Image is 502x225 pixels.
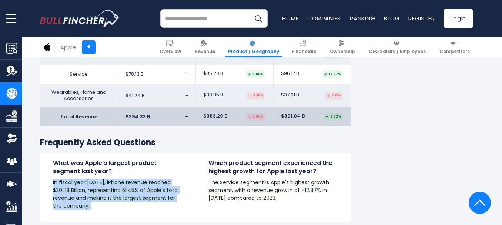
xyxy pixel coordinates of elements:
[185,113,188,120] span: -
[350,14,375,22] a: Ranking
[225,37,282,57] a: Product / Geography
[191,37,218,57] a: Revenue
[195,49,215,54] span: Revenue
[125,71,144,77] span: $78.13 B
[40,84,118,107] td: Wearables, Home and Accessories
[408,14,435,22] a: Register
[60,43,76,52] div: Apple
[156,37,184,57] a: Overview
[40,107,118,126] td: Total Revenue
[288,37,319,57] a: Financials
[40,10,120,27] img: bullfincher logo
[53,179,183,210] p: In fiscal year [DATE], iPhone revenue reached $201.18 Billion, representing 51.45% of Apple's tot...
[439,49,470,54] span: Competitors
[327,37,358,57] a: Ownership
[228,49,279,54] span: Product / Geography
[330,49,355,54] span: Ownership
[125,93,145,99] span: $41.24 B
[53,159,183,176] h4: What was Apple's largest product segment last year?
[185,92,188,99] span: -
[325,92,342,100] div: 7.13%
[292,49,316,54] span: Financials
[40,10,120,27] a: Go to homepage
[444,9,473,28] a: Login
[6,133,17,144] img: Ownership
[203,70,223,77] span: $85.20 B
[436,37,473,57] a: Competitors
[40,138,351,148] h3: Frequently Asked Questions
[208,179,338,202] p: The Service segment is Apple's highest growth segment, with a revenue growth of +12.87% in [DATE]...
[82,40,96,54] a: +
[369,49,426,54] span: CEO Salary / Employees
[246,70,265,78] div: 9.05%
[160,49,181,54] span: Overview
[307,14,341,22] a: Companies
[40,65,118,84] td: Service
[125,114,150,120] span: $394.33 B
[246,113,265,121] div: 2.80%
[208,159,338,176] h4: Which product segment experienced the highest growth for Apple last year?
[281,70,299,77] span: $96.17 B
[365,37,429,57] a: CEO Salary / Employees
[203,113,227,119] span: $383.29 B
[282,14,298,22] a: Home
[324,113,342,121] div: 2.02%
[281,92,299,98] span: $37.01 B
[323,70,342,78] div: 12.87%
[281,113,305,119] span: $391.04 B
[203,92,223,98] span: $39.85 B
[384,14,399,22] a: Blog
[40,40,54,54] img: AAPL logo
[247,92,265,100] div: 3.38%
[185,70,188,77] span: -
[249,9,268,28] button: Search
